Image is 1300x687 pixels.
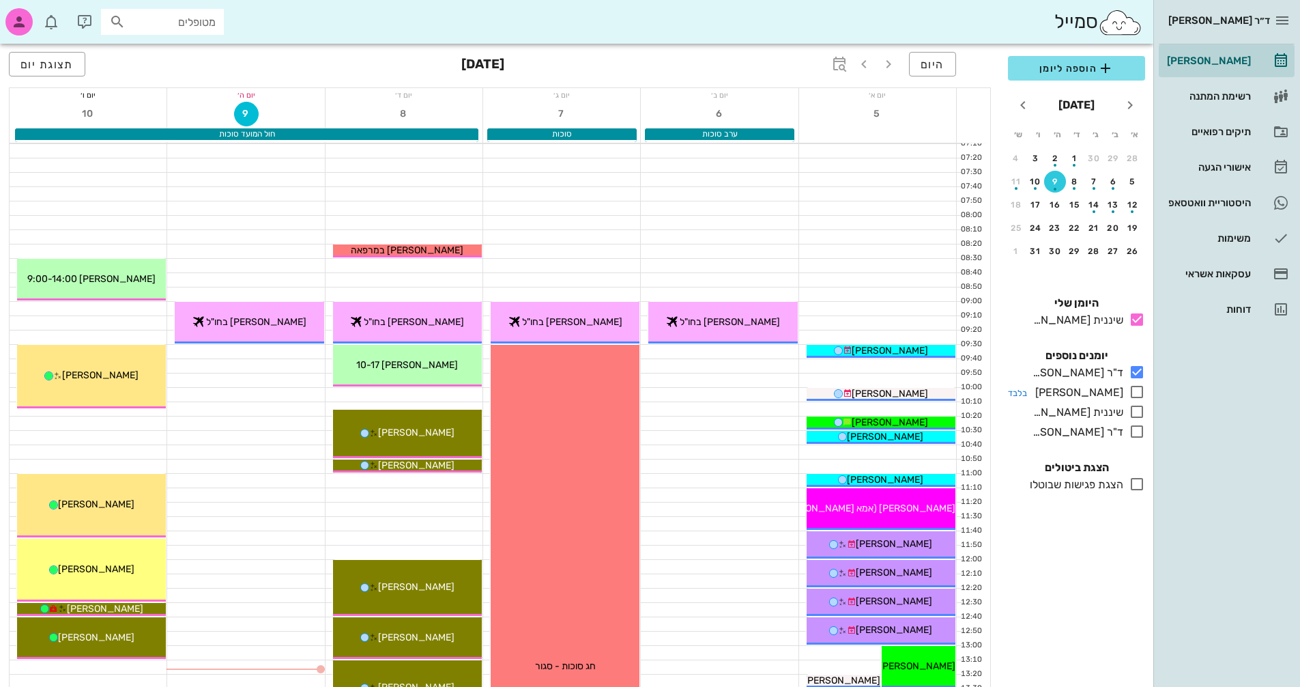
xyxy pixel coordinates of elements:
span: הוספה ליומן [1019,60,1134,76]
button: תצוגת יום [9,52,85,76]
div: 28 [1083,247,1105,256]
span: 6 [708,108,732,120]
span: תצוגת יום [20,58,74,71]
span: [PERSON_NAME] [58,563,134,575]
div: 27 [1103,247,1125,256]
div: 10:10 [957,396,985,408]
span: 10 [76,108,100,120]
div: 07:10 [957,138,985,150]
a: עסקאות אשראי [1159,257,1295,290]
div: 08:10 [957,224,985,236]
div: 07:50 [957,195,985,207]
div: 16 [1044,200,1066,210]
div: 18 [1005,200,1027,210]
span: [PERSON_NAME] בחו"ל ✈️ [350,316,464,328]
small: בלבד [1008,388,1027,398]
span: 7 [549,108,574,120]
button: הוספה ליומן [1008,56,1145,81]
span: ערב סוכות [702,129,738,139]
div: דוחות [1164,304,1251,315]
button: 30 [1044,240,1066,262]
button: חודש הבא [1011,93,1035,117]
div: 6 [1103,177,1125,186]
div: יום א׳ [799,88,956,102]
button: 19 [1122,217,1144,239]
button: 29 [1064,240,1086,262]
div: 09:10 [957,310,985,322]
span: [PERSON_NAME] [804,675,880,686]
div: 12:10 [957,568,985,580]
div: עסקאות אשראי [1164,268,1251,279]
div: 12:00 [957,554,985,565]
span: סוכות [552,129,572,139]
button: 2 [1044,148,1066,169]
div: 1 [1064,154,1086,163]
th: ג׳ [1087,123,1105,146]
div: 11:20 [957,496,985,508]
div: 1 [1005,247,1027,256]
div: 4 [1005,154,1027,163]
a: תיקים רפואיים [1159,115,1295,148]
button: 10 [1025,171,1047,193]
span: [PERSON_NAME] [378,460,454,471]
button: 22 [1064,217,1086,239]
div: יום ג׳ [483,88,640,102]
div: אישורי הגעה [1164,162,1251,173]
div: 29 [1064,247,1086,256]
button: חודש שעבר [1118,93,1142,117]
div: שיננית [PERSON_NAME] [1027,312,1123,328]
div: סמייל [1054,8,1142,37]
a: דוחות [1159,293,1295,326]
div: 20 [1103,223,1125,233]
button: 13 [1103,194,1125,216]
div: יום ו׳ [10,88,167,102]
button: 31 [1025,240,1047,262]
button: 1 [1005,240,1027,262]
button: 5 [1122,171,1144,193]
a: רשימת המתנה [1159,80,1295,113]
th: א׳ [1126,123,1144,146]
button: 14 [1083,194,1105,216]
span: 8 [392,108,416,120]
div: 11:00 [957,468,985,479]
div: 12 [1122,200,1144,210]
div: משימות [1164,233,1251,244]
div: 13:20 [957,669,985,680]
div: 22 [1064,223,1086,233]
div: 5 [1122,177,1144,186]
div: ד"ר [PERSON_NAME] [1027,424,1123,440]
span: [PERSON_NAME] [378,632,454,643]
div: 10:50 [957,453,985,465]
div: 10 [1025,177,1047,186]
div: 28 [1122,154,1144,163]
div: 15 [1064,200,1086,210]
div: 09:30 [957,339,985,350]
div: 17 [1025,200,1047,210]
div: 10:30 [957,425,985,436]
span: 5 [865,108,890,120]
div: 07:30 [957,167,985,178]
button: 5 [865,102,890,126]
div: 12:40 [957,611,985,623]
th: ב׳ [1106,123,1124,146]
a: [PERSON_NAME] [1159,44,1295,77]
span: [PERSON_NAME] בחו"ל ✈️ [666,316,780,328]
span: [PERSON_NAME] [847,474,923,486]
div: 11:30 [957,511,985,522]
div: 26 [1122,247,1144,256]
div: 30 [1083,154,1105,163]
span: [PERSON_NAME] במרפאה [351,244,463,256]
button: 9 [1044,171,1066,193]
span: חג סוכות - סגור [535,660,596,672]
button: 18 [1005,194,1027,216]
span: [PERSON_NAME] 9:00-14:00 [27,273,156,285]
th: ה׳ [1048,123,1066,146]
span: [PERSON_NAME] [856,595,932,607]
div: הצגת פגישות שבוטלו [1024,477,1123,493]
button: 27 [1103,240,1125,262]
button: 26 [1122,240,1144,262]
div: 13:00 [957,640,985,651]
h4: היומן שלי [1008,295,1145,311]
a: אישורי הגעה [1159,151,1295,184]
div: 31 [1025,247,1047,256]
